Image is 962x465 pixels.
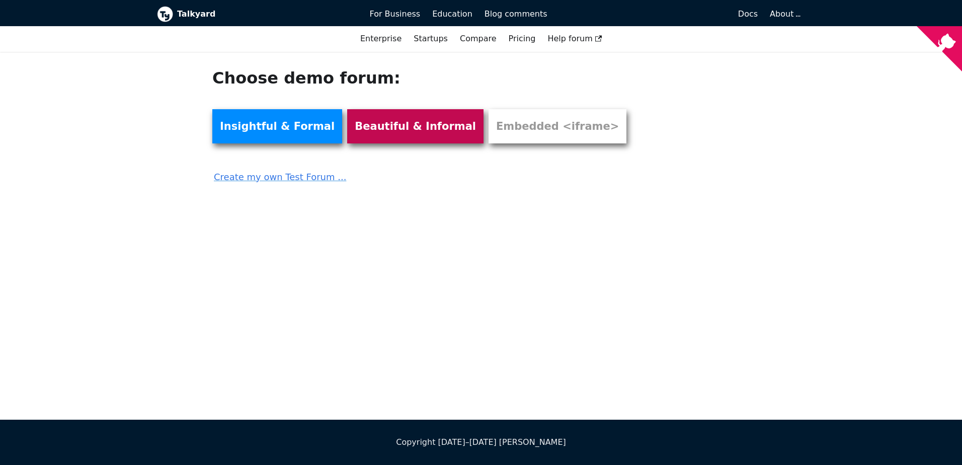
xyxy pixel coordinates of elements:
h1: Choose demo forum: [212,68,639,88]
div: Copyright [DATE]–[DATE] [PERSON_NAME] [157,436,805,449]
a: Help forum [541,30,608,47]
img: Talkyard logo [157,6,173,22]
a: Compare [460,34,497,43]
a: Education [426,6,478,23]
a: Blog comments [478,6,553,23]
span: For Business [370,9,421,19]
a: Create my own Test Forum ... [212,163,639,185]
span: Help forum [547,34,602,43]
a: Startups [408,30,454,47]
a: About [770,9,799,19]
span: Education [432,9,472,19]
a: Insightful & Formal [212,109,342,143]
span: Blog comments [485,9,547,19]
a: Talkyard logoTalkyard [157,6,356,22]
a: Beautiful & Informal [347,109,484,143]
span: Docs [738,9,758,19]
a: Pricing [503,30,542,47]
b: Talkyard [177,8,356,21]
a: For Business [364,6,427,23]
a: Enterprise [354,30,408,47]
a: Embedded <iframe> [489,109,626,143]
a: Docs [553,6,764,23]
